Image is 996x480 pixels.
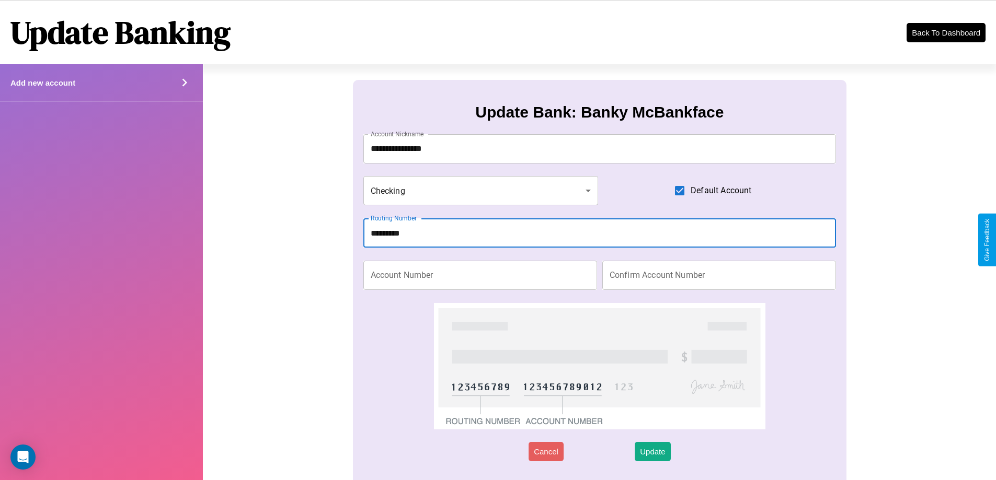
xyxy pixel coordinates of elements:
h3: Update Bank: Banky McBankface [475,103,724,121]
span: Default Account [691,184,751,197]
button: Back To Dashboard [907,23,986,42]
div: Open Intercom Messenger [10,444,36,470]
label: Account Nickname [371,130,424,138]
img: check [434,303,765,429]
h4: Add new account [10,78,75,87]
div: Give Feedback [983,219,991,261]
label: Routing Number [371,214,417,223]
div: Checking [363,176,599,205]
button: Update [635,442,670,461]
h1: Update Banking [10,11,231,54]
button: Cancel [529,442,564,461]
